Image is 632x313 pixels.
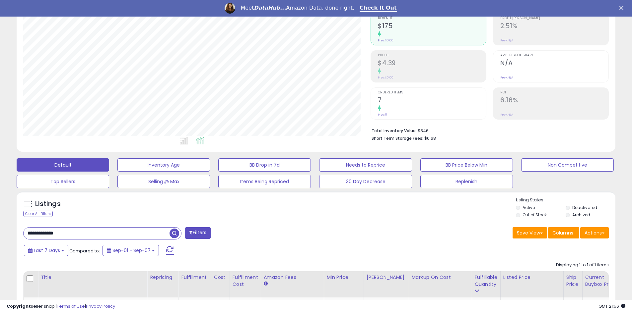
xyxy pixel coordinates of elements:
[233,274,258,288] div: Fulfillment Cost
[516,197,615,203] p: Listing States:
[34,247,60,254] span: Last 7 Days
[556,262,609,268] div: Displaying 1 to 1 of 1 items
[23,211,53,217] div: Clear All Filters
[523,212,547,218] label: Out of Stock
[57,303,85,309] a: Terms of Use
[225,3,235,14] img: Profile image for Georgie
[117,158,210,172] button: Inventory Age
[521,158,614,172] button: Non Competitive
[319,175,412,188] button: 30 Day Decrease
[185,227,211,239] button: Filters
[264,274,321,281] div: Amazon Fees
[17,158,109,172] button: Default
[500,17,608,20] span: Profit [PERSON_NAME]
[214,274,227,281] div: Cost
[500,59,608,68] h2: N/A
[372,128,417,133] b: Total Inventory Value:
[378,96,486,105] h2: 7
[420,175,513,188] button: Replenish
[475,274,498,288] div: Fulfillable Quantity
[580,227,609,238] button: Actions
[572,205,597,210] label: Deactivated
[319,158,412,172] button: Needs to Reprice
[24,245,68,256] button: Last 7 Days
[378,22,486,31] h2: $175
[241,5,354,11] div: Meet Amazon Data, done right.
[327,274,361,281] div: Min Price
[41,274,144,281] div: Title
[86,303,115,309] a: Privacy Policy
[598,303,625,309] span: 2025-09-15 21:56 GMT
[500,54,608,57] span: Avg. Buybox Share
[17,175,109,188] button: Top Sellers
[367,274,406,281] div: [PERSON_NAME]
[424,135,436,141] span: $0.68
[378,59,486,68] h2: $4.39
[103,245,159,256] button: Sep-01 - Sep-07
[572,212,590,218] label: Archived
[181,274,208,281] div: Fulfillment
[503,274,561,281] div: Listed Price
[69,248,100,254] span: Compared to:
[412,274,469,281] div: Markup on Cost
[409,271,472,297] th: The percentage added to the cost of goods (COGS) that forms the calculator for Min & Max prices.
[218,158,311,172] button: BB Drop in 7d
[548,227,579,238] button: Columns
[378,38,393,42] small: Prev: $0.00
[7,303,115,310] div: seller snap | |
[420,158,513,172] button: BB Price Below Min
[378,17,486,20] span: Revenue
[372,126,604,134] li: $346
[566,274,580,288] div: Ship Price
[150,274,176,281] div: Repricing
[500,38,513,42] small: Prev: N/A
[500,22,608,31] h2: 2.51%
[619,6,626,10] div: Close
[112,247,151,254] span: Sep-01 - Sep-07
[500,91,608,94] span: ROI
[378,54,486,57] span: Profit
[360,5,397,12] a: Check It Out
[254,5,286,11] i: DataHub...
[500,113,513,117] small: Prev: N/A
[7,303,31,309] strong: Copyright
[35,199,61,209] h5: Listings
[513,227,547,238] button: Save View
[378,76,393,79] small: Prev: $0.00
[378,91,486,94] span: Ordered Items
[117,175,210,188] button: Selling @ Max
[372,135,423,141] b: Short Term Storage Fees:
[500,76,513,79] small: Prev: N/A
[585,274,619,288] div: Current Buybox Price
[552,230,573,236] span: Columns
[523,205,535,210] label: Active
[500,96,608,105] h2: 6.16%
[264,281,268,287] small: Amazon Fees.
[378,113,387,117] small: Prev: 0
[218,175,311,188] button: Items Being Repriced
